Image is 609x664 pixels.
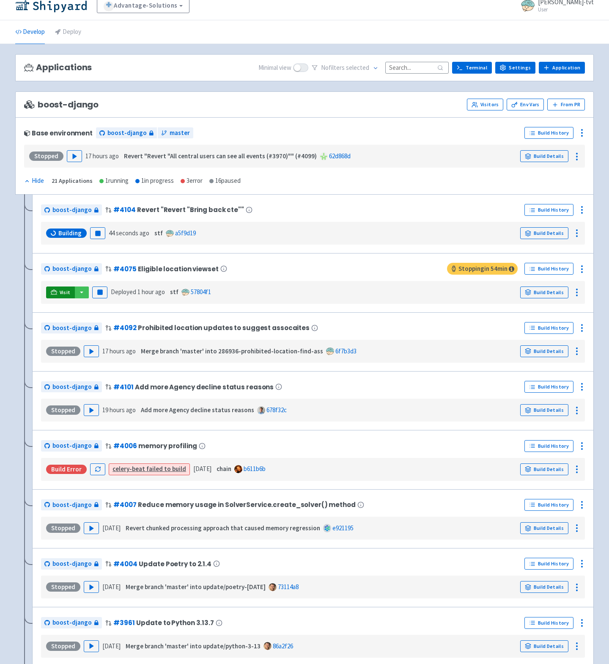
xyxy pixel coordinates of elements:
[15,20,45,44] a: Develop
[113,205,135,214] a: #4104
[41,381,102,393] a: boost-django
[55,20,81,44] a: Deploy
[84,640,99,652] button: Play
[112,465,145,473] strong: celery-beat
[266,406,287,414] a: 678f32c
[447,263,518,275] span: Stopping in 54 min
[41,558,102,570] a: boost-django
[52,382,92,392] span: boost-django
[135,383,274,391] span: Add more Agency decline status reasons
[126,583,266,591] strong: Merge branch 'master' into update/poetry-[DATE]
[107,128,147,138] span: boost-django
[46,347,80,356] div: Stopped
[52,618,92,628] span: boost-django
[112,465,186,473] a: celery-beat failed to build
[136,619,214,626] span: Update to Python 3.13.7
[111,288,165,296] span: Deployed
[538,7,594,12] small: User
[99,176,129,186] div: 1 running
[191,288,211,296] a: 57804f1
[332,524,354,532] a: e921195
[524,204,573,216] a: Build History
[181,176,203,186] div: 3 error
[102,583,121,591] time: [DATE]
[102,642,121,650] time: [DATE]
[137,206,244,213] span: Revert "Revert "Bring back cte""
[495,62,535,74] a: Settings
[102,406,136,414] time: 19 hours ago
[170,288,178,296] strong: stf
[113,559,137,568] a: #4004
[67,150,82,162] button: Play
[52,323,92,333] span: boost-django
[273,642,293,650] a: 86a2f26
[154,229,163,237] strong: stf
[321,63,369,73] span: No filter s
[46,582,80,592] div: Stopped
[113,441,137,450] a: #4006
[193,465,211,473] time: [DATE]
[96,127,157,139] a: boost-django
[329,152,351,160] a: 62d868d
[126,524,320,532] strong: Revert chunked processing approach that caused memory regression
[524,127,573,139] a: Build History
[138,501,355,508] span: Reduce memory usage in SolverService.create_solver() method
[24,176,44,186] div: Hide
[524,322,573,334] a: Build History
[52,205,92,215] span: boost-django
[141,347,323,355] strong: Merge branch 'master' into 286936-prohibited-location-find-ass
[137,288,165,296] time: 1 hour ago
[135,176,174,186] div: 1 in progress
[84,581,99,593] button: Play
[46,465,87,474] div: Build Error
[46,287,75,298] a: Visit
[539,62,585,74] a: Application
[258,63,291,73] span: Minimal view
[524,499,573,511] a: Build History
[90,227,105,239] button: Pause
[520,581,568,593] a: Build Details
[24,176,45,186] button: Hide
[520,640,568,652] a: Build Details
[29,152,63,161] div: Stopped
[52,559,92,569] span: boost-django
[138,442,197,449] span: memory profiling
[524,381,573,393] a: Build History
[52,264,92,274] span: boost-django
[41,263,102,275] a: boost-django
[141,406,254,414] strong: Add more Agency decline status reasons
[24,63,92,72] h3: Applications
[102,347,136,355] time: 17 hours ago
[102,524,121,532] time: [DATE]
[84,404,99,416] button: Play
[52,176,93,186] div: 21 Applications
[139,560,211,568] span: Update Poetry to 2.1.4
[520,287,568,298] a: Build Details
[24,129,93,137] div: Base environment
[126,642,261,650] strong: Merge branch 'master' into update/python-3-13
[520,345,568,357] a: Build Details
[24,100,99,110] span: boost-django
[158,127,193,139] a: master
[41,322,102,334] a: boost-django
[520,404,568,416] a: Build Details
[335,347,357,355] a: 6f7b3d3
[46,642,80,651] div: Stopped
[113,500,136,509] a: #4007
[113,618,134,627] a: #3961
[520,522,568,534] a: Build Details
[346,63,369,72] span: selected
[46,405,80,415] div: Stopped
[84,522,99,534] button: Play
[524,440,573,452] a: Build History
[209,176,241,186] div: 16 paused
[524,558,573,570] a: Build History
[452,62,492,74] a: Terminal
[41,499,102,511] a: boost-django
[124,152,317,160] strong: Revert "Revert "All central users can see all events (#3970)"" (#4099)
[507,99,544,110] a: Env Vars
[138,265,218,273] span: Eligible location viewset
[138,324,310,331] span: Prohibited location updates to suggest assocaites
[520,150,568,162] a: Build Details
[60,289,71,296] span: Visit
